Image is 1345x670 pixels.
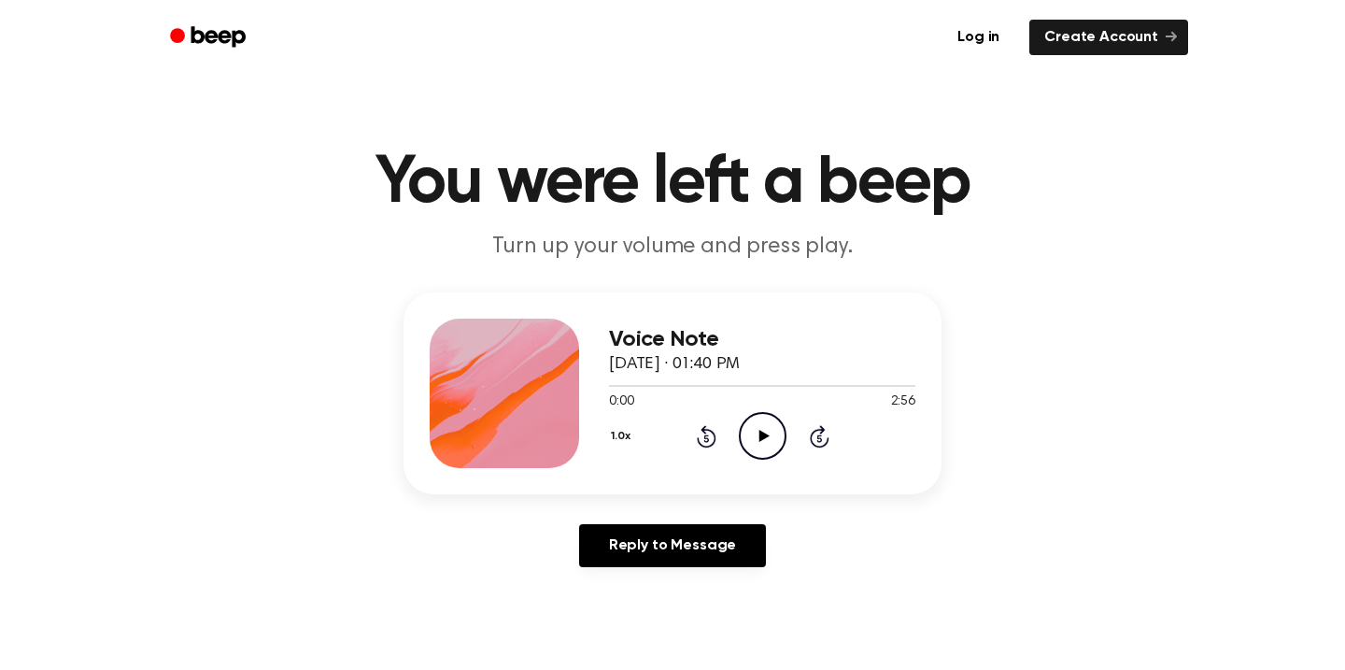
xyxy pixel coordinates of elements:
[194,150,1151,217] h1: You were left a beep
[891,392,915,412] span: 2:56
[609,392,633,412] span: 0:00
[609,356,740,373] span: [DATE] · 01:40 PM
[579,524,766,567] a: Reply to Message
[609,327,915,352] h3: Voice Note
[157,20,262,56] a: Beep
[1029,20,1188,55] a: Create Account
[609,421,637,452] button: 1.0x
[314,232,1031,263] p: Turn up your volume and press play.
[939,16,1018,59] a: Log in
